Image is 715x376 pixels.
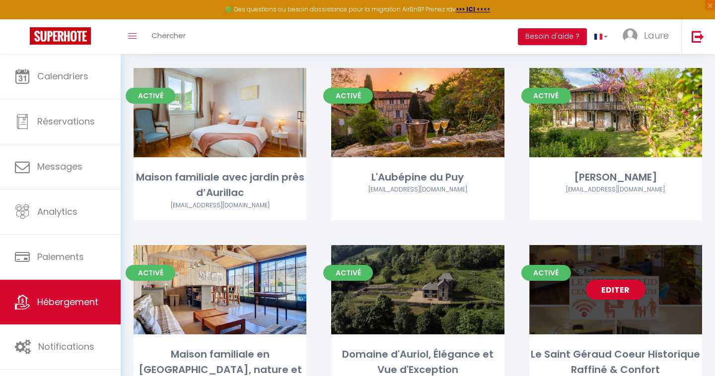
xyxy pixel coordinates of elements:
[529,170,702,185] div: [PERSON_NAME]
[331,185,504,194] div: Airbnb
[692,30,704,43] img: logout
[323,88,373,104] span: Activé
[623,28,638,43] img: ...
[323,265,373,281] span: Activé
[134,201,306,210] div: Airbnb
[521,88,571,104] span: Activé
[144,19,193,54] a: Chercher
[134,170,306,201] div: Maison familiale avec jardin près d’Aurillac
[37,205,77,218] span: Analytics
[126,265,175,281] span: Activé
[30,27,91,45] img: Super Booking
[331,170,504,185] div: L'Aubépine du Puy
[529,185,702,194] div: Airbnb
[518,28,587,45] button: Besoin d'aide ?
[37,115,95,127] span: Réservations
[521,265,571,281] span: Activé
[151,30,186,41] span: Chercher
[644,29,669,42] span: Laure
[38,340,94,353] span: Notifications
[37,251,84,263] span: Paiements
[456,5,491,13] a: >>> ICI <<<<
[615,19,681,54] a: ... Laure
[37,70,88,82] span: Calendriers
[37,160,82,173] span: Messages
[126,88,175,104] span: Activé
[37,296,98,308] span: Hébergement
[586,280,645,300] a: Editer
